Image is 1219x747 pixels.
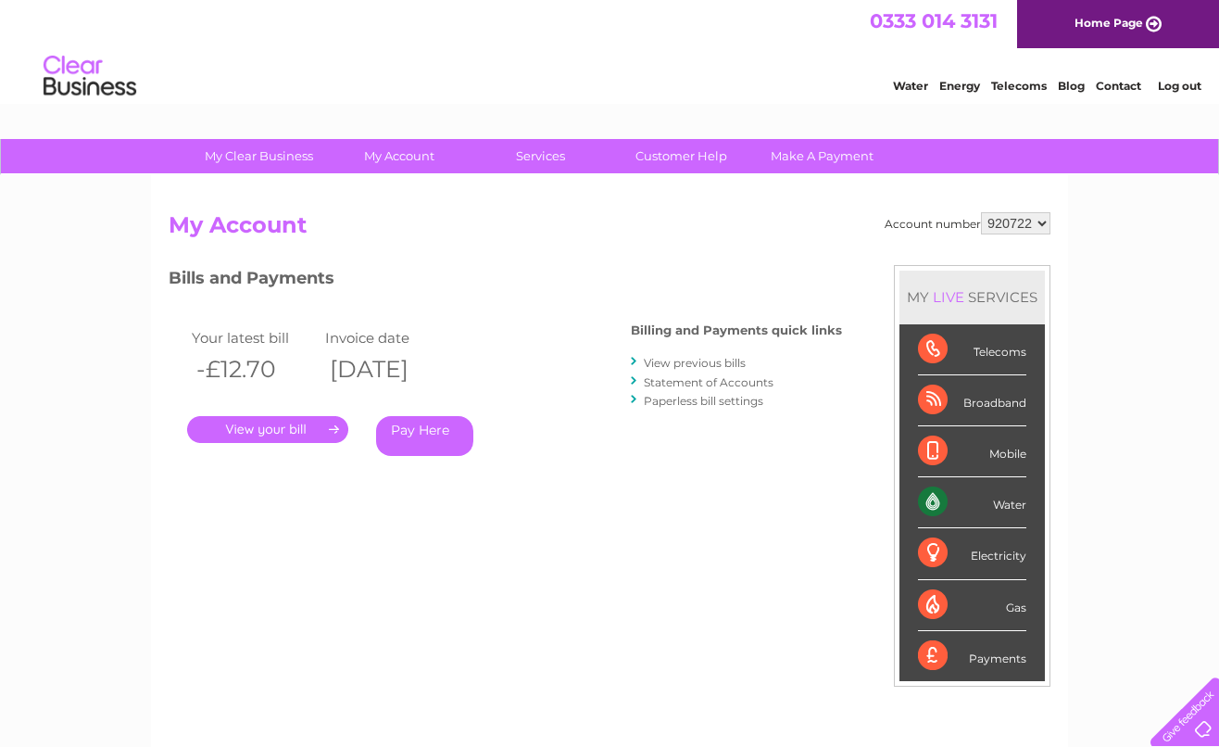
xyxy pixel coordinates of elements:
[169,212,1050,247] h2: My Account
[169,265,842,298] h3: Bills and Payments
[899,271,1045,323] div: MY SERVICES
[182,139,335,173] a: My Clear Business
[1058,79,1085,93] a: Blog
[323,139,476,173] a: My Account
[918,528,1026,579] div: Electricity
[43,48,137,105] img: logo.png
[464,139,617,173] a: Services
[320,325,454,350] td: Invoice date
[605,139,758,173] a: Customer Help
[631,323,842,337] h4: Billing and Payments quick links
[918,375,1026,426] div: Broadband
[918,426,1026,477] div: Mobile
[320,350,454,388] th: [DATE]
[187,325,320,350] td: Your latest bill
[939,79,980,93] a: Energy
[870,9,998,32] a: 0333 014 3131
[644,356,746,370] a: View previous bills
[187,350,320,388] th: -£12.70
[991,79,1047,93] a: Telecoms
[1096,79,1141,93] a: Contact
[929,288,968,306] div: LIVE
[746,139,899,173] a: Make A Payment
[893,79,928,93] a: Water
[376,416,473,456] a: Pay Here
[1158,79,1201,93] a: Log out
[885,212,1050,234] div: Account number
[644,394,763,408] a: Paperless bill settings
[644,375,773,389] a: Statement of Accounts
[918,580,1026,631] div: Gas
[918,324,1026,375] div: Telecoms
[173,10,1049,90] div: Clear Business is a trading name of Verastar Limited (registered in [GEOGRAPHIC_DATA] No. 3667643...
[187,416,348,443] a: .
[918,477,1026,528] div: Water
[918,631,1026,681] div: Payments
